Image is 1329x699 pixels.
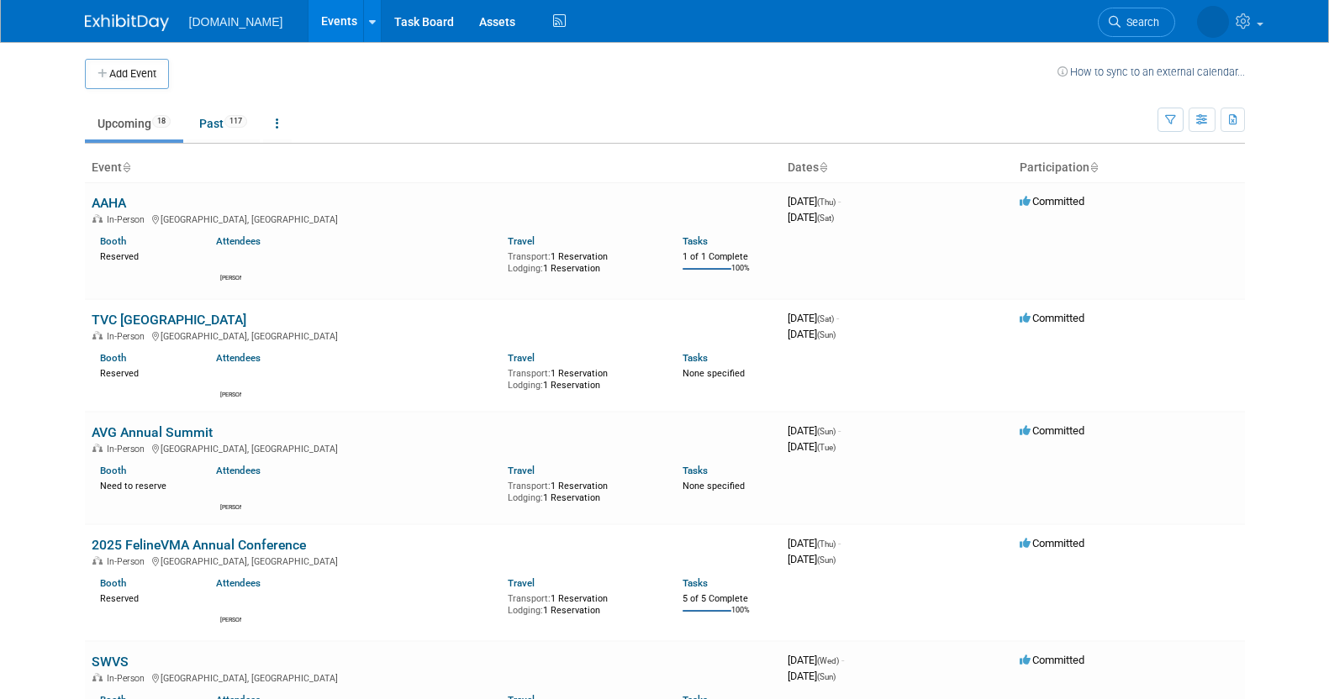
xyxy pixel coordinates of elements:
span: None specified [683,368,745,379]
a: 2025 FelineVMA Annual Conference [92,537,306,553]
a: Tasks [683,352,708,364]
a: SWVS [92,654,129,670]
span: Transport: [508,593,551,604]
img: ExhibitDay [85,14,169,31]
img: In-Person Event [92,556,103,565]
span: Committed [1020,312,1084,324]
td: 100% [731,606,750,628]
a: Attendees [216,577,261,589]
a: Attendees [216,352,261,364]
span: [DATE] [788,670,836,682]
span: 18 [152,115,171,128]
a: Booth [100,465,126,476]
div: [GEOGRAPHIC_DATA], [GEOGRAPHIC_DATA] [92,554,774,567]
div: [GEOGRAPHIC_DATA], [GEOGRAPHIC_DATA] [92,441,774,455]
a: Upcoming18 [85,108,183,139]
span: (Sun) [817,330,836,339]
span: (Sat) [817,314,834,323]
span: - [841,654,844,666]
span: Committed [1020,424,1084,437]
th: Participation [1013,154,1245,182]
span: In-Person [107,673,150,684]
span: (Sun) [817,672,836,681]
a: Travel [508,352,535,364]
img: Shawn Wilkie [221,369,241,389]
a: Travel [508,465,535,476]
div: 5 of 5 Complete [683,593,774,605]
img: In-Person Event [92,673,103,681]
span: (Thu) [817,539,836,549]
span: In-Person [107,331,150,342]
span: Transport: [508,368,551,379]
div: Reserved [100,248,192,263]
span: None specified [683,481,745,491]
span: 117 [224,115,247,128]
span: [DATE] [788,654,844,666]
div: [GEOGRAPHIC_DATA], [GEOGRAPHIC_DATA] [92,670,774,684]
a: Sort by Participation Type [1089,160,1098,174]
span: In-Person [107,214,150,225]
span: (Thu) [817,197,836,207]
span: [DATE] [788,553,836,565]
img: In-Person Event [92,214,103,223]
img: In-Person Event [92,444,103,452]
span: (Tue) [817,443,836,452]
a: AVG Annual Summit [92,424,213,440]
a: Attendees [216,235,261,247]
div: Shawn Wilkie [220,389,241,399]
span: (Sun) [817,427,836,436]
span: [DATE] [788,328,836,340]
a: Tasks [683,577,708,589]
span: In-Person [107,556,150,567]
div: William Forsey [220,272,241,282]
span: Transport: [508,481,551,491]
a: Tasks [683,465,708,476]
span: [DATE] [788,312,839,324]
span: Lodging: [508,380,543,391]
a: AAHA [92,195,126,211]
a: Booth [100,352,126,364]
div: 1 of 1 Complete [683,251,774,263]
img: In-Person Event [92,331,103,339]
span: Lodging: [508,263,543,274]
img: David Han [221,481,241,502]
a: Booth [100,235,126,247]
span: - [838,537,841,549]
span: [DATE] [788,424,841,437]
span: Search [1121,16,1159,29]
div: [GEOGRAPHIC_DATA], [GEOGRAPHIC_DATA] [92,212,774,225]
a: Booth [100,577,126,589]
div: Need to reserve [100,477,192,492]
div: David Han [220,502,241,512]
span: (Wed) [817,656,839,665]
span: Transport: [508,251,551,262]
th: Dates [781,154,1013,182]
button: Add Event [85,59,169,89]
img: Iuliia Bulow [1197,6,1229,38]
a: Sort by Event Name [122,160,130,174]
div: Lucas Smith [220,614,241,624]
span: Lodging: [508,605,543,616]
span: Lodging: [508,492,543,503]
span: [DATE] [788,195,841,208]
div: Reserved [100,590,192,605]
a: TVC [GEOGRAPHIC_DATA] [92,312,246,328]
span: [DATE] [788,211,834,223]
div: 1 Reservation 1 Reservation [508,248,657,274]
span: Committed [1020,195,1084,208]
a: Travel [508,235,535,247]
a: Travel [508,577,535,589]
div: Reserved [100,365,192,380]
span: [DATE] [788,440,836,453]
span: (Sat) [817,213,834,223]
a: How to sync to an external calendar... [1057,66,1245,78]
span: [DOMAIN_NAME] [189,15,283,29]
a: Sort by Start Date [819,160,827,174]
span: - [836,312,839,324]
span: - [838,424,841,437]
a: Past117 [187,108,260,139]
div: [GEOGRAPHIC_DATA], [GEOGRAPHIC_DATA] [92,328,774,342]
span: In-Person [107,444,150,455]
img: Lucas Smith [221,594,241,614]
div: 1 Reservation 1 Reservation [508,590,657,616]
